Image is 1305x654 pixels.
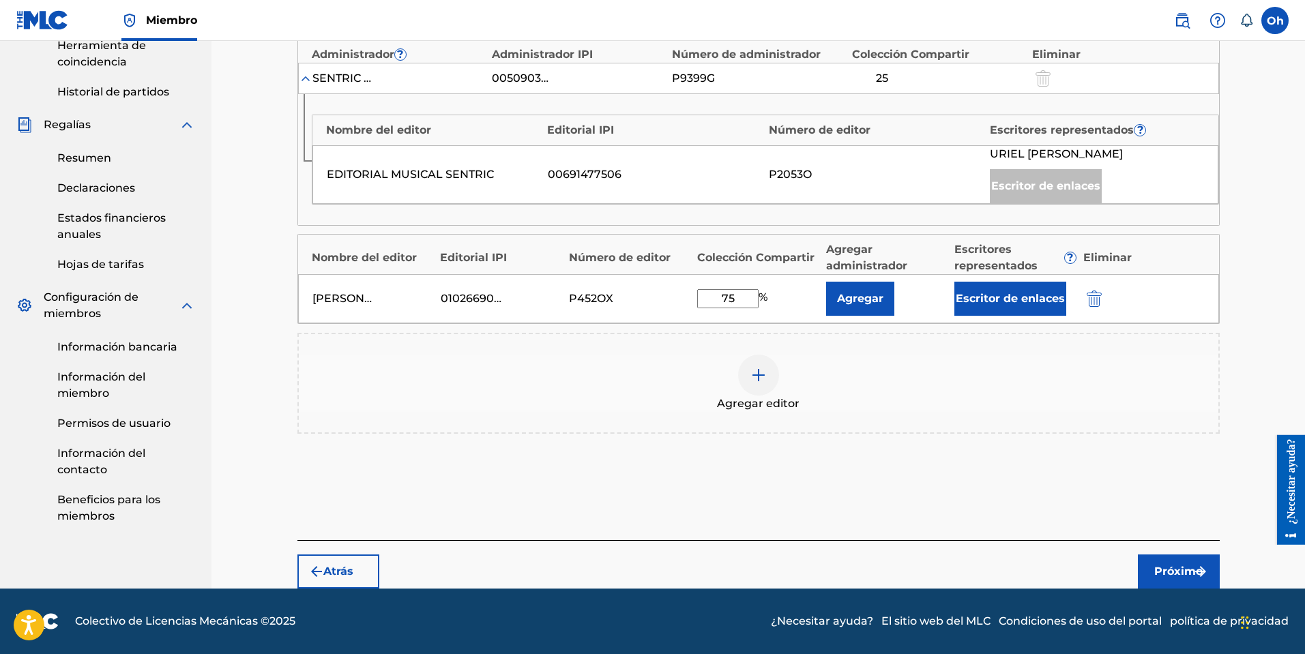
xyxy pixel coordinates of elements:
font: Agregar administrador [826,243,907,272]
font: Editorial IPI [547,123,614,136]
div: Arrastrar [1241,602,1249,643]
font: URIEL [990,147,1025,160]
font: Condiciones de uso del portal [999,614,1162,627]
font: Historial de partidos [57,85,169,98]
font: % [759,291,767,303]
img: Regalías [16,117,33,133]
img: f7272a7cc735f4ea7f67.svg [1192,563,1209,580]
font: ¿Necesitar ayuda? [771,614,873,627]
a: Herramienta de coincidencia [57,38,195,70]
font: Agregar editor [717,397,800,410]
img: agregar [750,367,767,383]
a: Estados financieros anuales [57,210,195,243]
a: Permisos de usuario [57,415,195,432]
a: Hojas de tarifas [57,256,195,273]
a: El sitio web del MLC [881,613,991,629]
div: Menú de usuario [1261,7,1289,34]
a: Resumen [57,150,195,166]
button: Agregar [826,282,894,316]
font: P2053O [769,168,812,181]
font: Hojas de tarifas [57,258,144,271]
font: Información bancaria [57,340,177,353]
a: Información del contacto [57,445,195,478]
font: Configuración de miembros [44,291,138,320]
font: Beneficios para los miembros [57,493,160,522]
font: Colectivo de Licencias Mecánicas © [75,614,269,627]
img: Configuración de miembros [16,297,33,314]
img: expandir [179,297,195,314]
div: Notificaciones [1240,14,1253,27]
a: Historial de partidos [57,84,195,100]
a: política de privacidad [1170,613,1289,629]
img: ayuda [1209,12,1226,29]
font: Nombre del editor [326,123,431,136]
font: política de privacidad [1170,614,1289,627]
font: Eliminar [1032,48,1081,61]
img: alternar-expansión-celda [299,72,312,85]
font: Permisos de usuario [57,417,171,430]
font: Administrador IPI [492,48,593,61]
font: Declaraciones [57,181,135,194]
font: Eliminar [1083,251,1132,264]
font: 2025 [269,614,295,627]
img: buscar [1174,12,1190,29]
font: Atrás [323,565,353,578]
font: Escritor de enlaces [956,292,1065,305]
font: Escritores representados [990,123,1134,136]
font: ? [1067,251,1073,264]
font: Resumen [57,151,111,164]
img: 12a2ab48e56ec057fbd8.svg [1087,291,1102,307]
font: Regalías [44,118,91,131]
img: expandir [179,117,195,133]
font: Número de editor [569,251,671,264]
font: Información del miembro [57,370,145,400]
a: Búsqueda pública [1169,7,1196,34]
font: [PERSON_NAME] [1027,147,1123,160]
iframe: Centro de recursos [1267,435,1305,545]
img: Logotipo del MLC [16,10,69,30]
iframe: Widget de chat [1237,589,1305,654]
font: Agregar [837,292,883,305]
font: 00691477506 [548,168,621,181]
font: Información del contacto [57,447,145,476]
font: ? [397,48,403,61]
font: Colección Compartir [852,48,969,61]
font: Administrador [312,48,394,61]
font: ¿Necesitar ayuda? [18,3,30,89]
font: Número de administrador [672,48,821,61]
font: Nombre del editor [312,251,417,264]
font: Colección Compartir [697,251,815,264]
a: Declaraciones [57,180,195,196]
font: ? [1137,123,1143,136]
a: Condiciones de uso del portal [999,613,1162,629]
a: Beneficios para los miembros [57,492,195,524]
a: Información del miembro [57,369,195,402]
button: Próximo [1138,554,1220,589]
img: 7ee5dd4eb1f8a8e3ef2f.svg [308,563,325,580]
button: Atrás [297,554,379,589]
font: Miembro [146,14,197,27]
a: Información bancaria [57,339,195,355]
font: Editorial IPI [440,251,507,264]
img: logo [16,613,59,629]
font: Próximo [1154,565,1203,578]
img: Titular de los derechos superior [121,12,138,29]
font: El sitio web del MLC [881,614,991,627]
a: ¿Necesitar ayuda? [771,613,873,629]
button: Escritor de enlaces [954,282,1066,316]
font: Escritores representados [954,243,1038,272]
font: Número de editor [769,123,870,136]
div: Ayuda [1204,7,1231,34]
font: Estados financieros anuales [57,211,166,241]
font: EDITORIAL MUSICAL SENTRIC [327,168,494,181]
